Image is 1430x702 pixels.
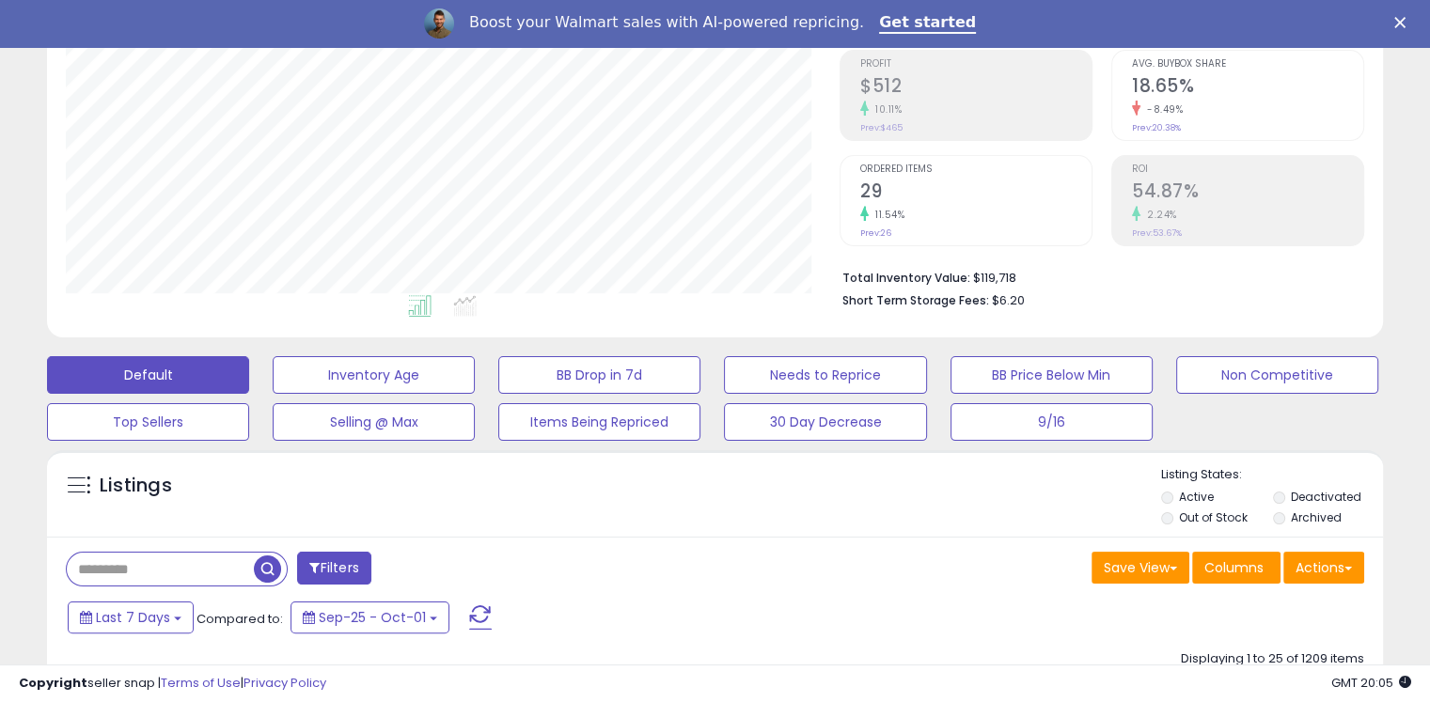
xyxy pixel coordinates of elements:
button: Default [47,356,249,394]
button: Non Competitive [1176,356,1378,394]
button: Items Being Repriced [498,403,700,441]
span: Last 7 Days [96,608,170,627]
button: Selling @ Max [273,403,475,441]
button: Inventory Age [273,356,475,394]
label: Archived [1290,509,1341,525]
small: Prev: 26 [860,227,891,239]
label: Active [1179,489,1214,505]
a: Get started [879,13,976,34]
div: seller snap | | [19,675,326,693]
div: Displaying 1 to 25 of 1209 items [1181,650,1364,668]
span: Sep-25 - Oct-01 [319,608,426,627]
b: Total Inventory Value: [842,270,970,286]
button: 30 Day Decrease [724,403,926,441]
small: -8.49% [1140,102,1183,117]
h2: 54.87% [1132,180,1363,206]
button: Columns [1192,552,1281,584]
button: Sep-25 - Oct-01 [291,601,449,633]
button: Actions [1283,552,1364,584]
b: Short Term Storage Fees: [842,292,989,308]
button: Filters [297,552,370,585]
a: Terms of Use [161,674,241,692]
button: BB Price Below Min [951,356,1153,394]
button: Needs to Reprice [724,356,926,394]
button: Last 7 Days [68,601,194,633]
span: Columns [1204,558,1264,577]
img: Profile image for Adrian [424,8,454,39]
button: Top Sellers [47,403,249,441]
button: Save View [1092,552,1189,584]
span: Profit [860,59,1092,70]
p: Listing States: [1161,466,1383,484]
span: ROI [1132,164,1363,175]
strong: Copyright [19,674,87,692]
h2: 18.65% [1132,75,1363,101]
span: Avg. Buybox Share [1132,59,1363,70]
div: Close [1394,17,1413,28]
span: $6.20 [992,291,1025,309]
a: Privacy Policy [244,674,326,692]
span: Compared to: [196,610,283,628]
small: 10.11% [869,102,902,117]
h5: Listings [100,473,172,499]
div: Boost your Walmart sales with AI-powered repricing. [469,13,864,32]
span: Ordered Items [860,164,1092,175]
small: Prev: 20.38% [1132,122,1181,133]
h2: $512 [860,75,1092,101]
small: 11.54% [869,208,904,222]
span: 2025-10-9 20:05 GMT [1331,674,1411,692]
h2: 29 [860,180,1092,206]
small: Prev: $465 [860,122,903,133]
button: 9/16 [951,403,1153,441]
li: $119,718 [842,265,1350,288]
small: Prev: 53.67% [1132,227,1182,239]
label: Deactivated [1290,489,1360,505]
button: BB Drop in 7d [498,356,700,394]
label: Out of Stock [1179,509,1248,525]
small: 2.24% [1140,208,1177,222]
